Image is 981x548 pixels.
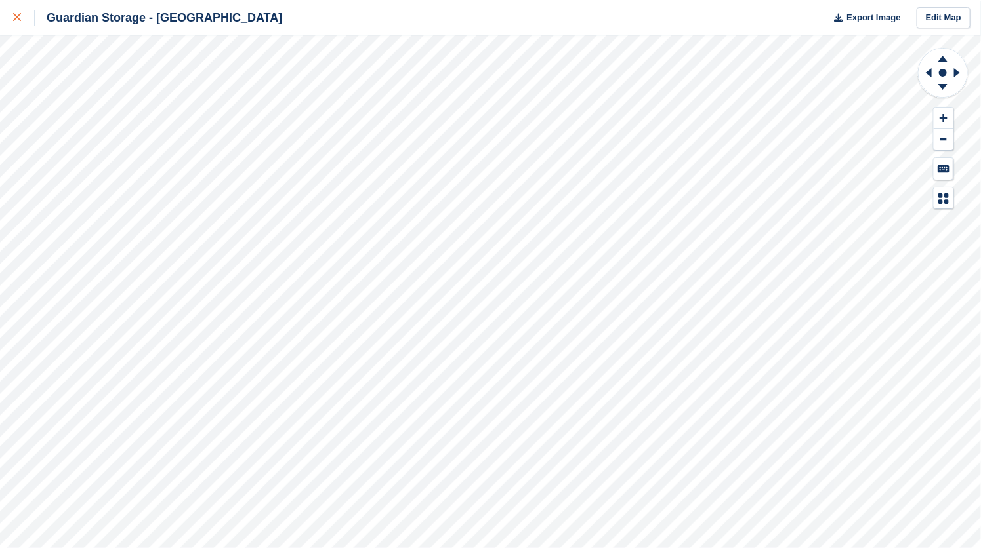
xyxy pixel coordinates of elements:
button: Zoom In [934,108,953,129]
button: Zoom Out [934,129,953,151]
button: Export Image [826,7,901,29]
a: Edit Map [917,7,971,29]
button: Map Legend [934,187,953,209]
div: Guardian Storage - [GEOGRAPHIC_DATA] [35,10,282,26]
button: Keyboard Shortcuts [934,158,953,180]
span: Export Image [846,11,900,24]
